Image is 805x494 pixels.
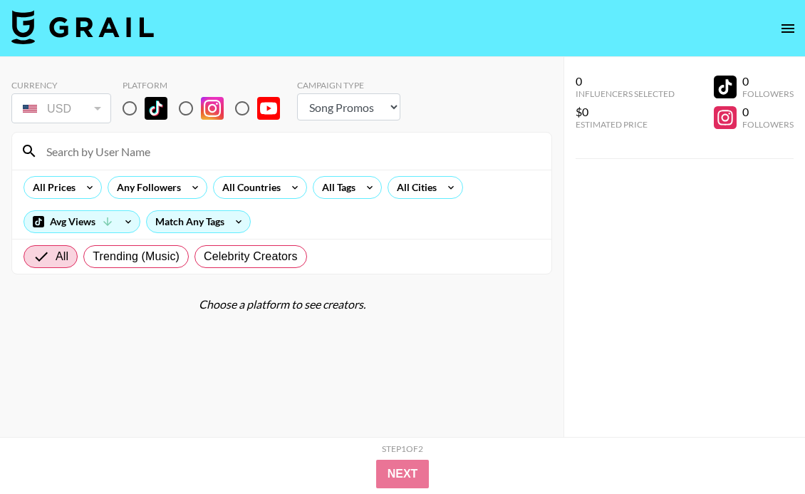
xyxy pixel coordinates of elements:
span: Trending (Music) [93,248,180,265]
div: Followers [742,88,794,99]
div: Currency is locked to USD [11,91,111,126]
img: TikTok [145,97,167,120]
div: 0 [742,74,794,88]
div: Any Followers [108,177,184,198]
div: Campaign Type [297,80,400,91]
div: Match Any Tags [147,211,250,232]
div: Choose a platform to see creators. [11,297,552,312]
div: Avg Views [24,211,140,232]
img: YouTube [257,97,280,120]
div: All Cities [388,177,440,198]
div: 0 [576,74,675,88]
span: All [56,248,68,265]
div: All Countries [214,177,284,198]
div: Platform [123,80,291,91]
button: Next [376,460,430,488]
div: All Prices [24,177,78,198]
img: Instagram [201,97,224,120]
div: Currency [11,80,111,91]
div: All Tags [313,177,358,198]
button: open drawer [774,14,802,43]
iframe: Drift Widget Chat Controller [734,423,788,477]
div: USD [14,96,108,121]
div: Influencers Selected [576,88,675,99]
div: Followers [742,119,794,130]
input: Search by User Name [38,140,543,163]
div: $0 [576,105,675,119]
div: Estimated Price [576,119,675,130]
div: Step 1 of 2 [382,443,423,454]
img: Grail Talent [11,10,154,44]
div: 0 [742,105,794,119]
span: Celebrity Creators [204,248,298,265]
